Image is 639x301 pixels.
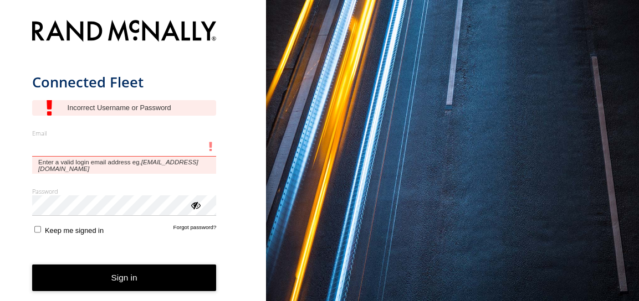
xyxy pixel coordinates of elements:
span: Enter a valid login email address eg. [32,157,217,174]
img: Rand McNally [32,18,217,46]
label: Email [32,129,217,137]
h1: Connected Fleet [32,73,217,91]
span: Keep me signed in [45,226,104,235]
input: Keep me signed in [34,226,42,233]
div: ViewPassword [190,199,201,210]
a: Forgot password? [173,224,217,235]
label: Password [32,187,217,195]
em: [EMAIL_ADDRESS][DOMAIN_NAME] [38,159,198,172]
button: Sign in [32,264,217,292]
